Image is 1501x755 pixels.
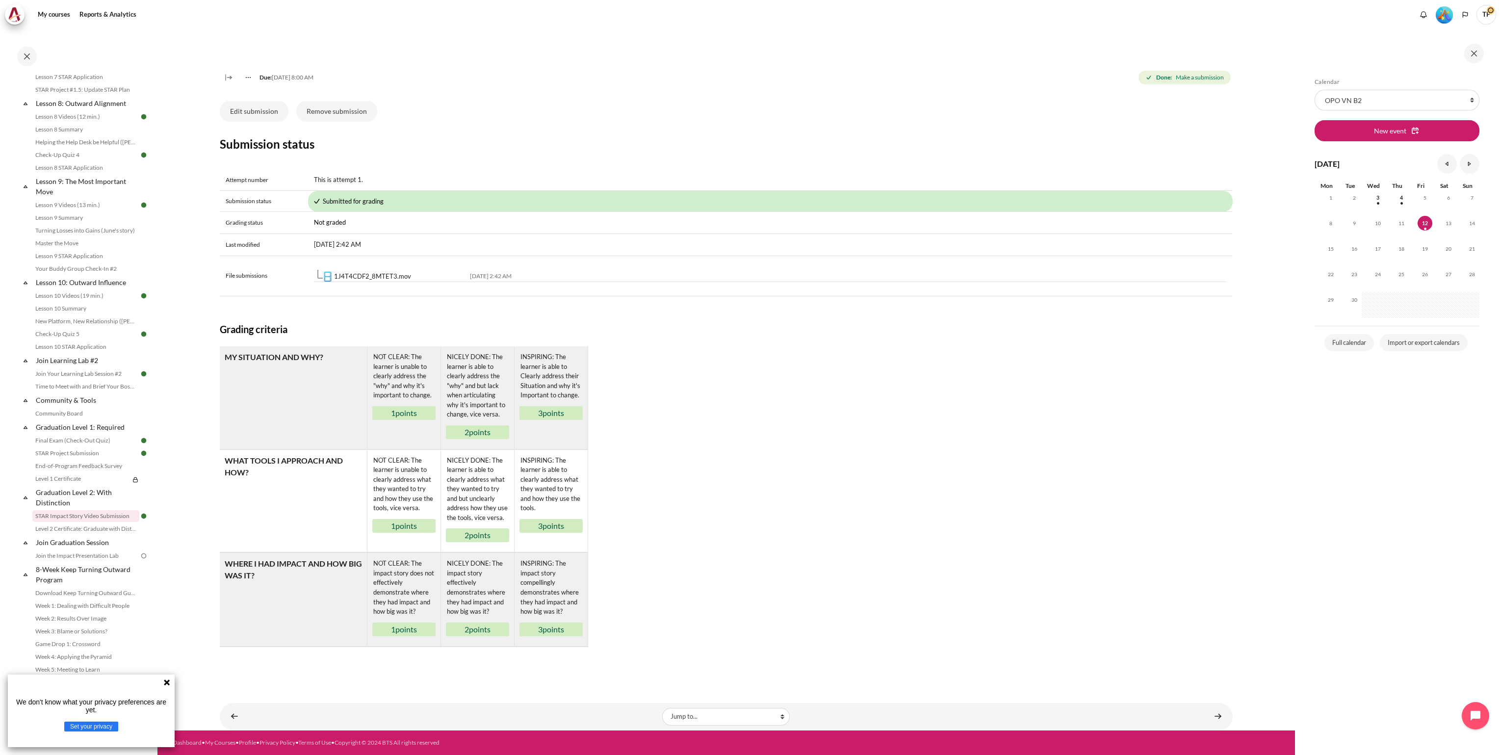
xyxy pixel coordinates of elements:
span: 18 [1394,241,1409,256]
div: points [446,623,509,636]
strong: Due: [259,74,272,81]
td: Level NICELY DONE: The learner is able to clearly address what they wanted to try and but unclear... [440,450,514,552]
tr: Levels group [367,553,588,646]
span: 29 [1323,292,1338,307]
a: My Courses [205,739,235,746]
span: 22 [1323,267,1338,282]
span: 14 [1465,216,1479,231]
a: Today Friday, 12 September [1418,220,1432,226]
a: Privacy Policy [259,739,295,746]
span: Collapse [21,422,30,432]
span: 8 [1323,216,1338,231]
span: 2 [465,427,469,437]
span: 28 [1465,267,1479,282]
div: points [372,623,436,636]
div: INSPIRING: The learner is able to clearly address what they wanted to try and how they use the to... [519,455,583,514]
span: 1 [1323,190,1338,205]
a: Profile [239,739,256,746]
img: Done [139,201,148,209]
img: Done [139,151,148,159]
span: Thu [1392,182,1402,189]
a: Community & Tools [34,393,139,407]
span: 5 [1418,190,1432,205]
a: Terms of Use [298,739,331,746]
a: End-of-Program Feedback Survey [32,460,139,472]
a: 1J4T4CDF2_8MTET3.mov [334,272,411,280]
a: Lesson 8 Summary [32,124,139,135]
tr: Levels group [367,346,588,449]
a: Join Learning Lab #2 [34,354,139,367]
a: Join Your Learning Lab Session #2 [32,368,139,380]
div: points [519,623,583,636]
span: 4 [1394,190,1409,205]
img: Done [139,291,148,300]
a: Community Board [32,408,139,419]
th: Attempt number [220,169,308,191]
td: Level NICELY DONE: The impact story effectively demonstrates where they had impact and how big wa... [440,553,514,646]
a: User menu [1476,5,1496,25]
button: Edit submission [220,101,288,122]
h3: Submission status [220,136,1233,152]
span: 23 [1347,267,1362,282]
td: Today [1409,216,1432,241]
a: Full calendar [1324,334,1374,352]
a: Lesson 9 STAR Application [32,250,139,262]
div: NICELY DONE: The learner is able to clearly address what they wanted to try and but unclearly add... [446,455,509,524]
a: Join the Impact Presentation Lab [32,550,139,562]
a: Lesson 9 Summary [32,212,139,224]
span: 3 [538,521,543,530]
div: NICELY DONE: The learner is able to clearly address the "why" and but lack when articulating why ... [446,351,509,420]
img: To do [139,551,148,560]
a: Lesson 10 Videos (19 min.) [32,290,139,302]
a: Architeck Architeck [5,5,29,25]
span: Make a submission [1176,73,1224,82]
a: Lesson 8 Videos (12 min.) [32,111,139,123]
a: Lesson 10 Summary [32,303,139,314]
div: points [372,519,436,533]
span: 16 [1347,241,1362,256]
a: ◄ End-of-Program Feedback Survey [225,707,244,726]
a: Check-Up Quiz 5 [32,328,139,340]
span: 7 [1465,190,1479,205]
a: Master the Move [32,237,139,249]
a: Helping the Help Desk be Helpful ([PERSON_NAME]'s Story) [32,136,139,148]
div: points [519,406,583,420]
div: Completion requirements for STAR Impact Story Video Submission [1139,69,1232,86]
h5: Calendar [1315,78,1479,86]
td: Criterion MY SITUATION AND WHY? [220,346,367,449]
span: 15 [1323,241,1338,256]
img: Done [139,369,148,378]
span: 30 [1347,292,1362,307]
a: Lesson 10: Outward Influence [34,276,139,289]
span: 26 [1418,267,1432,282]
a: Week 2: Results Over Image [32,613,139,625]
td: Level INSPIRING: The learner is able to clearly address what they wanted to try and how they use ... [514,450,588,552]
img: Done [139,449,148,458]
span: Collapse [21,570,30,579]
a: 8-Week Keep Turning Outward Program [34,563,139,586]
span: 1 [391,521,395,530]
a: Graduation Level 2: With Distinction [34,486,139,509]
img: Done [139,512,148,521]
div: NOT CLEAR: The impact story does not effectively demonstrate where they had impact and how big wa... [372,558,436,617]
span: Tue [1346,182,1355,189]
td: This is attempt 1. [308,169,1233,191]
div: NOT CLEAR: The learner is unable to clearly address the "why" and why it's important to change. [372,351,436,401]
a: Level 2 Certificate: Graduate with Distinction [32,523,139,535]
a: Lesson 9: The Most Important Move [34,175,139,198]
a: STAR Project #1.5: Update STAR Plan [32,84,139,96]
td: Submitted for grading [308,191,1233,212]
span: 2 [1347,190,1362,205]
div: NOT CLEAR: The learner is unable to clearly address what they wanted to try and how they use the ... [372,455,436,514]
a: Time to Meet with and Brief Your Boss #2 [32,381,139,392]
a: Level 1 Certificate [32,473,129,485]
a: Check-Up Quiz 4 [32,149,139,161]
a: New Platform, New Relationship ([PERSON_NAME]'s Story) [32,315,139,327]
div: [DATE] 8:00 AM [237,73,313,82]
span: 12 [1418,216,1432,231]
td: [DATE] 2:42 AM [308,234,1233,256]
th: Submission status [220,191,308,212]
a: Join Graduation Session [34,536,139,549]
a: Week 5: Meeting to Learn [32,664,139,676]
span: Fri [1417,182,1424,189]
